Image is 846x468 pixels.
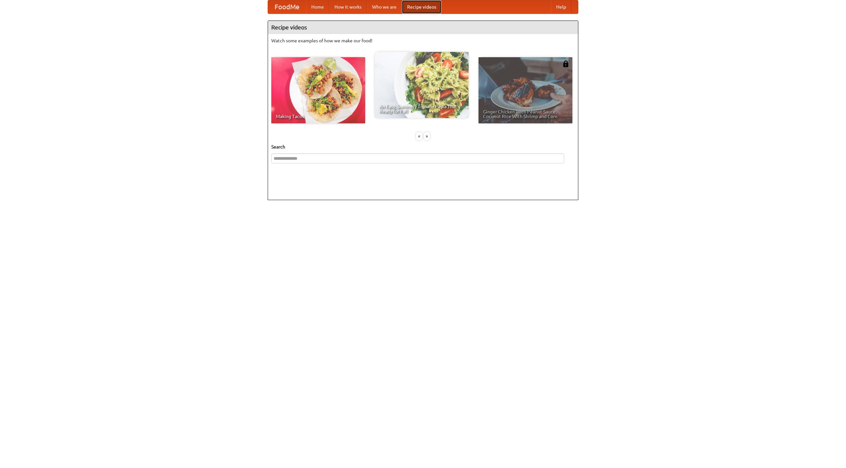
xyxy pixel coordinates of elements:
a: Who we are [367,0,402,14]
span: Making Tacos [276,114,361,119]
div: » [424,132,430,140]
img: 483408.png [562,61,569,67]
a: How it works [329,0,367,14]
a: An Easy, Summery Tomato Pasta That's Ready for Fall [375,52,469,118]
a: FoodMe [268,0,306,14]
span: An Easy, Summery Tomato Pasta That's Ready for Fall [379,104,464,113]
h5: Search [271,144,575,150]
a: Recipe videos [402,0,442,14]
div: « [416,132,422,140]
a: Making Tacos [271,57,365,123]
h4: Recipe videos [268,21,578,34]
a: Help [551,0,571,14]
a: Home [306,0,329,14]
p: Watch some examples of how we make our food! [271,37,575,44]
